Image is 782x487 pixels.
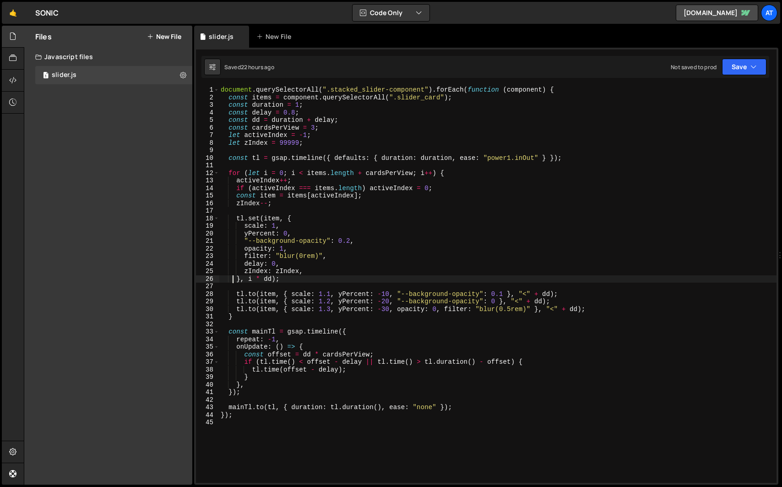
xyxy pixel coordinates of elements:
[196,419,219,427] div: 45
[761,5,777,21] a: AT
[147,33,181,40] button: New File
[52,71,76,79] div: slider.js
[196,313,219,321] div: 31
[196,200,219,208] div: 16
[353,5,429,21] button: Code Only
[196,116,219,124] div: 5
[196,185,219,192] div: 14
[241,63,274,71] div: 22 hours ago
[196,252,219,260] div: 23
[196,222,219,230] div: 19
[196,124,219,132] div: 6
[196,230,219,238] div: 20
[35,32,52,42] h2: Files
[2,2,24,24] a: 🤙
[196,162,219,170] div: 11
[196,177,219,185] div: 13
[196,366,219,374] div: 38
[196,411,219,419] div: 44
[196,298,219,306] div: 29
[209,32,234,41] div: slider.js
[196,170,219,177] div: 12
[24,48,192,66] div: Javascript files
[671,63,717,71] div: Not saved to prod
[196,260,219,268] div: 24
[196,131,219,139] div: 7
[196,306,219,313] div: 30
[196,373,219,381] div: 39
[196,351,219,359] div: 36
[196,86,219,94] div: 1
[224,63,274,71] div: Saved
[196,94,219,102] div: 2
[196,268,219,275] div: 25
[196,147,219,154] div: 9
[196,109,219,117] div: 4
[196,275,219,283] div: 26
[196,336,219,344] div: 34
[35,7,59,18] div: SONIC
[35,66,192,84] div: 17310/48033.js
[196,215,219,223] div: 18
[196,396,219,404] div: 42
[196,237,219,245] div: 21
[196,381,219,389] div: 40
[196,207,219,215] div: 17
[196,404,219,411] div: 43
[196,389,219,396] div: 41
[196,321,219,328] div: 32
[256,32,295,41] div: New File
[196,328,219,336] div: 33
[196,101,219,109] div: 3
[196,139,219,147] div: 8
[196,154,219,162] div: 10
[196,358,219,366] div: 37
[676,5,758,21] a: [DOMAIN_NAME]
[196,290,219,298] div: 28
[196,192,219,200] div: 15
[196,343,219,351] div: 35
[196,245,219,253] div: 22
[196,283,219,290] div: 27
[722,59,766,75] button: Save
[43,72,49,80] span: 1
